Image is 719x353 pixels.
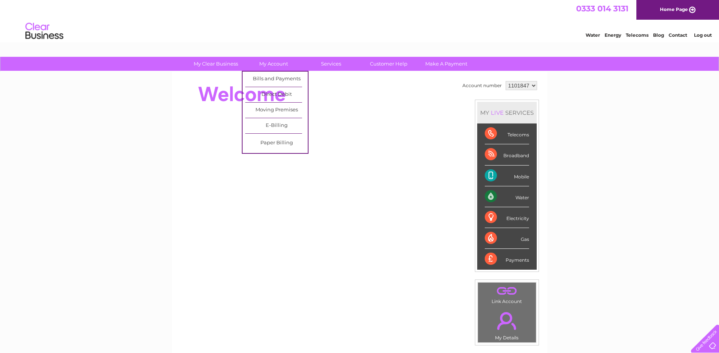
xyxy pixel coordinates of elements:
[653,32,664,38] a: Blog
[477,102,537,123] div: MY SERVICES
[605,32,621,38] a: Energy
[485,249,529,269] div: Payments
[245,87,308,102] a: Direct Debit
[300,57,362,71] a: Services
[485,207,529,228] div: Electricity
[461,79,504,92] td: Account number
[415,57,478,71] a: Make A Payment
[478,282,536,306] td: Link Account
[485,166,529,186] div: Mobile
[242,57,305,71] a: My Account
[185,57,247,71] a: My Clear Business
[485,186,529,207] div: Water
[485,123,529,144] div: Telecoms
[245,136,308,151] a: Paper Billing
[576,4,628,13] a: 0333 014 3131
[245,103,308,118] a: Moving Premises
[626,32,649,38] a: Telecoms
[25,20,64,43] img: logo.png
[245,118,308,133] a: E-Billing
[480,284,534,298] a: .
[357,57,420,71] a: Customer Help
[694,32,712,38] a: Log out
[586,32,600,38] a: Water
[489,109,505,116] div: LIVE
[485,144,529,165] div: Broadband
[478,306,536,343] td: My Details
[485,228,529,249] div: Gas
[181,4,539,37] div: Clear Business is a trading name of Verastar Limited (registered in [GEOGRAPHIC_DATA] No. 3667643...
[245,72,308,87] a: Bills and Payments
[669,32,687,38] a: Contact
[480,308,534,334] a: .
